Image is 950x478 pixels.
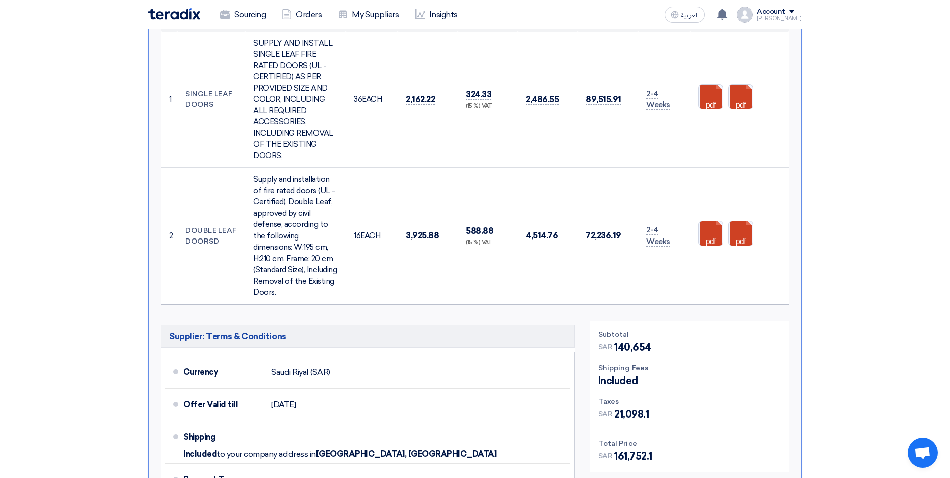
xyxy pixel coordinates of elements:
span: Included [183,449,217,459]
span: 2-4 Weeks [646,225,670,247]
div: Offer Valid till [183,393,263,417]
span: 161,752.1 [614,449,652,464]
td: 2 [161,168,177,304]
span: 588.88 [466,226,493,236]
span: 2,162.22 [406,94,435,105]
span: 72,236.19 [586,230,621,241]
span: SAR [598,342,613,352]
h5: Supplier: Terms & Conditions [161,325,575,348]
div: (15 %) VAT [466,238,510,247]
span: Included [598,373,638,388]
button: العربية [665,7,705,23]
span: to your company address in [217,449,316,459]
span: 2,486.55 [526,94,559,105]
a: EnqRev_HMD_Quotation_1754482691278.pdf [699,85,779,145]
span: SAR [598,409,613,419]
div: Shipping Fees [598,363,781,373]
img: Teradix logo [148,8,200,20]
a: My Suppliers [330,4,407,26]
span: 21,098.1 [614,407,649,422]
span: 4,514.76 [526,230,558,241]
td: SINGLE LEAF DOORS [177,32,245,168]
span: [DATE] [271,400,296,410]
td: EACH [346,168,398,304]
a: EnqRev_HMD_Quotation_1754554727048.pdf [729,221,809,282]
div: Account [757,8,785,16]
div: Taxes [598,396,781,407]
div: (15 %) VAT [466,102,510,111]
div: SUPPLY AND INSTALL SINGLE LEAF FIRE RATED DOORS (UL - CERTIFIED) AS PER PROVIDED SIZE AND COLOR, ... [253,38,338,162]
span: 89,515.91 [586,94,621,105]
a: Orders [274,4,330,26]
div: Currency [183,360,263,384]
a: Sourcing [212,4,274,26]
span: [GEOGRAPHIC_DATA], [GEOGRAPHIC_DATA] [316,449,497,459]
td: DOUBLE LEAF DOORSD [177,168,245,304]
a: Open chat [908,438,938,468]
span: 324.33 [466,89,491,100]
div: Subtotal [598,329,781,340]
a: Insights [407,4,466,26]
span: 3,925.88 [406,230,439,241]
td: EACH [346,32,398,168]
span: 140,654 [614,340,651,355]
a: EnqRev_HMD_Quotation_1754482696118.pdf [699,221,779,282]
img: profile_test.png [737,7,753,23]
span: 36 [354,95,362,104]
div: [PERSON_NAME] [757,16,802,21]
span: 16 [354,231,360,241]
div: Supply and installation of fire rated doors (UL - Certified), Double Leaf, approved by civil defe... [253,174,338,298]
div: Total Price [598,438,781,449]
span: 2-4 Weeks [646,89,670,110]
div: Saudi Riyal (SAR) [271,363,330,382]
span: SAR [598,451,613,461]
td: 1 [161,32,177,168]
div: Shipping [183,425,263,449]
span: العربية [681,12,699,19]
a: EnqRev_HMD_Quotation_1754554719240.pdf [729,85,809,145]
